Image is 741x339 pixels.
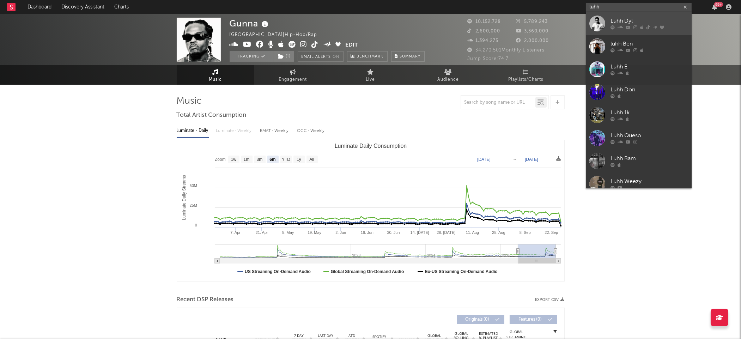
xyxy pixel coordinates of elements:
[215,157,226,162] text: Zoom
[281,157,290,162] text: YTD
[332,65,409,85] a: Live
[298,51,344,62] button: Email AlertsOn
[269,157,275,162] text: 6m
[516,38,549,43] span: 2,000,000
[230,230,241,235] text: 7. Apr
[189,183,197,188] text: 50M
[425,269,498,274] text: Ex-US Streaming On-Demand Audio
[487,65,565,85] a: Playlists/Charts
[282,230,294,235] text: 5. May
[410,230,429,235] text: 14. [DATE]
[611,40,688,48] div: luhh Ben
[525,157,538,162] text: [DATE]
[510,315,557,324] button: Features(0)
[230,51,274,62] button: Tracking
[177,111,247,120] span: Total Artist Consumption
[492,230,505,235] text: 25. Aug
[514,317,547,322] span: Features ( 0 )
[586,127,692,150] a: Luhh Queso
[177,296,234,304] span: Recent DSP Releases
[230,18,271,29] div: Gunna
[189,203,197,207] text: 25M
[586,35,692,58] a: luhh Ben
[274,51,294,62] span: ( 1 )
[279,75,307,84] span: Engagement
[545,230,558,235] text: 22. Sep
[508,75,543,84] span: Playlists/Charts
[468,38,499,43] span: 1,394,275
[297,125,326,137] div: OCC - Weekly
[334,143,407,149] text: Luminate Daily Consumption
[516,19,548,24] span: 5,789,243
[177,65,254,85] a: Music
[309,157,314,162] text: All
[366,75,375,84] span: Live
[535,298,565,302] button: Export CSV
[457,315,504,324] button: Originals(0)
[357,53,384,61] span: Benchmark
[586,12,692,35] a: Luhh Dyl
[611,177,688,186] div: Luhh Weezy
[586,104,692,127] a: Luhh 1k
[611,63,688,71] div: Luhh E
[345,41,358,50] button: Edit
[437,230,455,235] text: 28. [DATE]
[274,51,294,62] button: (1)
[347,51,388,62] a: Benchmark
[230,31,326,39] div: [GEOGRAPHIC_DATA] | Hip-Hop/Rap
[513,157,517,162] text: →
[586,58,692,81] a: Luhh E
[387,230,400,235] text: 30. Jun
[308,230,322,235] text: 19. May
[611,132,688,140] div: Luhh Queso
[231,157,236,162] text: 1w
[461,100,535,105] input: Search by song name or URL
[468,56,509,61] span: Jump Score: 74.7
[177,125,209,137] div: Luminate - Daily
[195,223,197,227] text: 0
[335,230,346,235] text: 2. Jun
[333,55,340,59] em: On
[409,65,487,85] a: Audience
[611,109,688,117] div: Luhh 1k
[181,175,186,220] text: Luminate Daily Streams
[260,125,290,137] div: BMAT - Weekly
[330,269,404,274] text: Global Streaming On-Demand Audio
[468,19,501,24] span: 10,152,728
[714,2,723,7] div: 99 +
[254,65,332,85] a: Engagement
[461,317,494,322] span: Originals ( 0 )
[468,48,545,53] span: 34,270,501 Monthly Listeners
[611,17,688,25] div: Luhh Dyl
[391,51,425,62] button: Summary
[477,157,491,162] text: [DATE]
[256,157,262,162] text: 3m
[586,3,692,12] input: Search for artists
[177,140,564,281] svg: Luminate Daily Consumption
[466,230,479,235] text: 11. Aug
[209,75,222,84] span: Music
[712,4,717,10] button: 99+
[611,86,688,94] div: Luhh Don
[437,75,459,84] span: Audience
[245,269,311,274] text: US Streaming On-Demand Audio
[360,230,373,235] text: 16. Jun
[519,230,530,235] text: 8. Sep
[586,150,692,172] a: Luhh Bam
[611,155,688,163] div: Luhh Bam
[255,230,268,235] text: 21. Apr
[586,172,692,195] a: Luhh Weezy
[468,29,500,34] span: 2,600,000
[243,157,249,162] text: 1m
[586,81,692,104] a: Luhh Don
[400,55,421,59] span: Summary
[297,157,301,162] text: 1y
[516,29,548,34] span: 3,360,000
